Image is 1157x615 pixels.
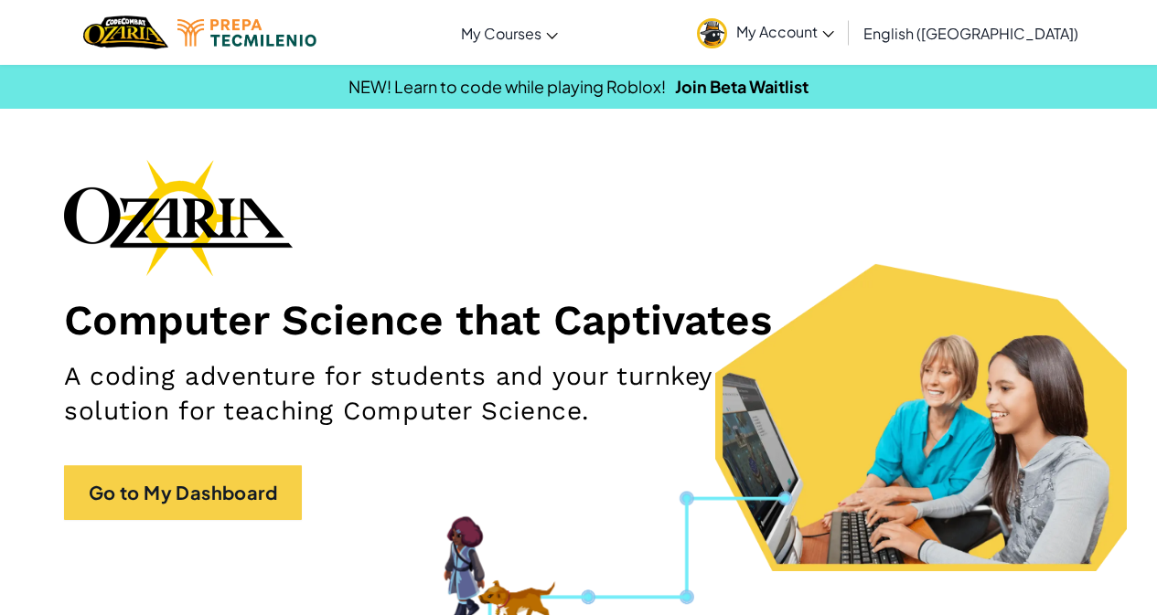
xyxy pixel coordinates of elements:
[64,159,293,276] img: Ozaria branding logo
[64,465,302,520] a: Go to My Dashboard
[675,76,809,97] a: Join Beta Waitlist
[688,4,843,61] a: My Account
[348,76,666,97] span: NEW! Learn to code while playing Roblox!
[83,14,168,51] img: Home
[697,18,727,48] img: avatar
[177,19,316,47] img: Tecmilenio logo
[64,294,1093,345] h1: Computer Science that Captivates
[83,14,168,51] a: Ozaria by CodeCombat logo
[64,359,754,429] h2: A coding adventure for students and your turnkey solution for teaching Computer Science.
[461,24,541,43] span: My Courses
[736,22,834,41] span: My Account
[863,24,1078,43] span: English ([GEOGRAPHIC_DATA])
[854,8,1087,58] a: English ([GEOGRAPHIC_DATA])
[452,8,567,58] a: My Courses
